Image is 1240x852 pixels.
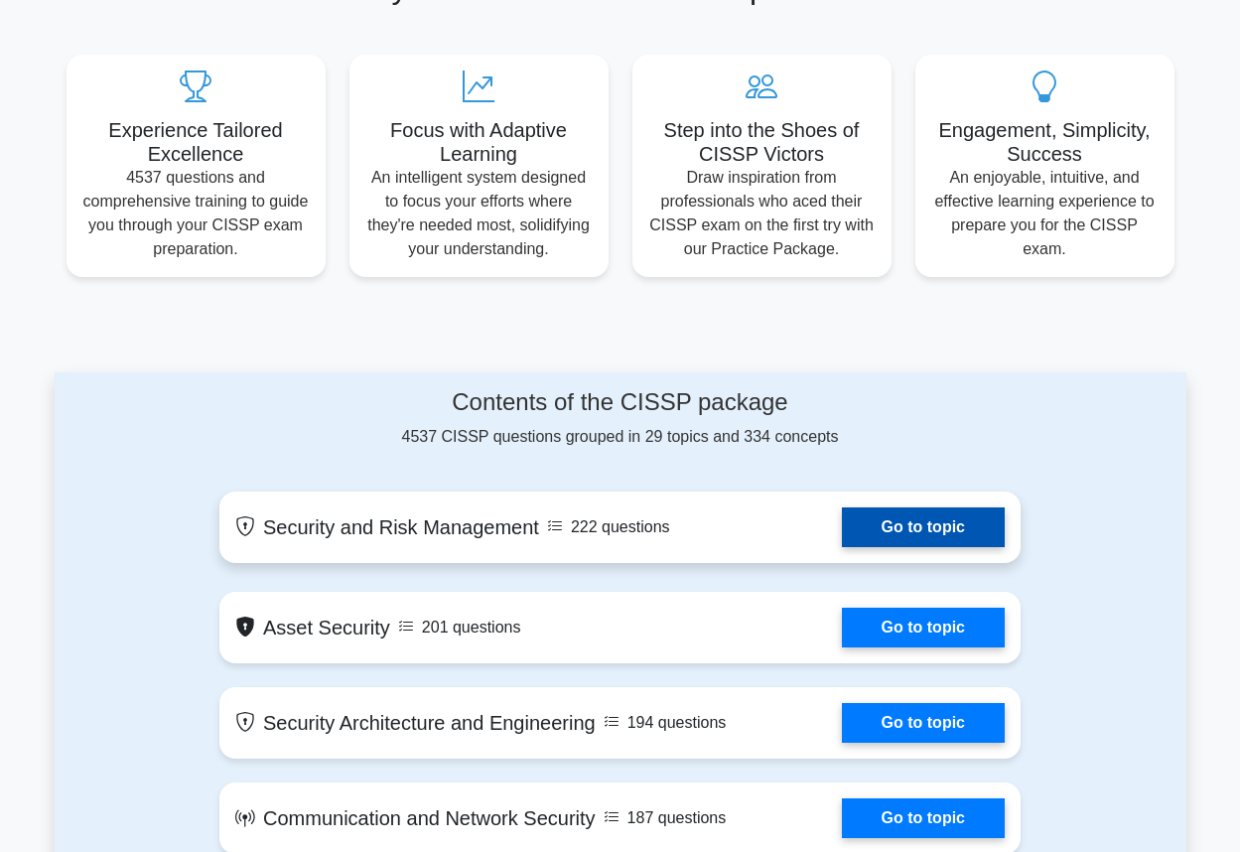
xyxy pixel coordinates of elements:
h5: Focus with Adaptive Learning [365,118,593,166]
a: Go to topic [842,703,1005,743]
a: Go to topic [842,507,1005,547]
p: Draw inspiration from professionals who aced their CISSP exam on the first try with our Practice ... [648,166,876,261]
a: Go to topic [842,608,1005,647]
a: Go to topic [842,798,1005,838]
p: 4537 questions and comprehensive training to guide you through your CISSP exam preparation. [82,166,310,261]
h5: Experience Tailored Excellence [82,118,310,166]
h4: Contents of the CISSP package [219,388,1021,417]
p: An intelligent system designed to focus your efforts where they're needed most, solidifying your ... [365,166,593,261]
h5: Step into the Shoes of CISSP Victors [648,118,876,166]
h5: Engagement, Simplicity, Success [931,118,1159,166]
p: An enjoyable, intuitive, and effective learning experience to prepare you for the CISSP exam. [931,166,1159,261]
div: 4537 CISSP questions grouped in 29 topics and 334 concepts [219,388,1021,449]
